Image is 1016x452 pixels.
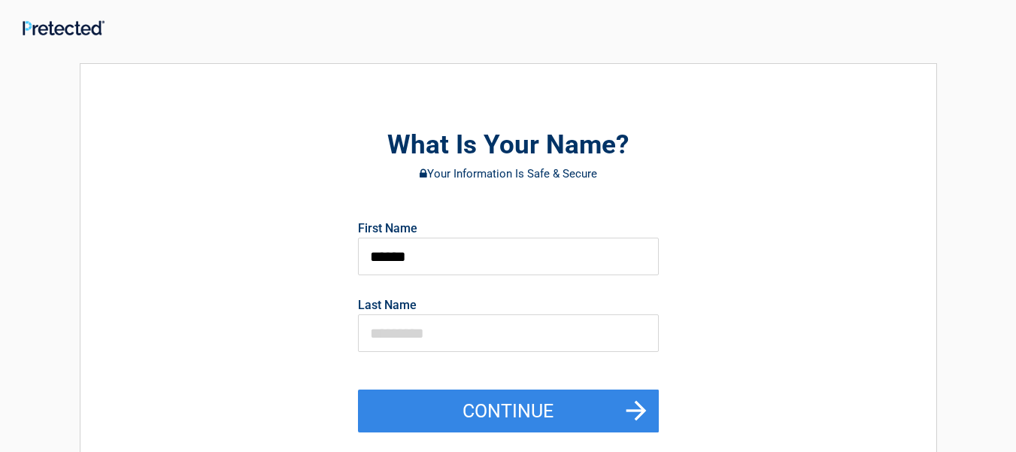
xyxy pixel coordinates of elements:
[358,223,417,235] label: First Name
[163,168,854,180] h3: Your Information Is Safe & Secure
[163,128,854,163] h2: What Is Your Name?
[23,20,105,35] img: Main Logo
[358,390,659,433] button: Continue
[358,299,417,311] label: Last Name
